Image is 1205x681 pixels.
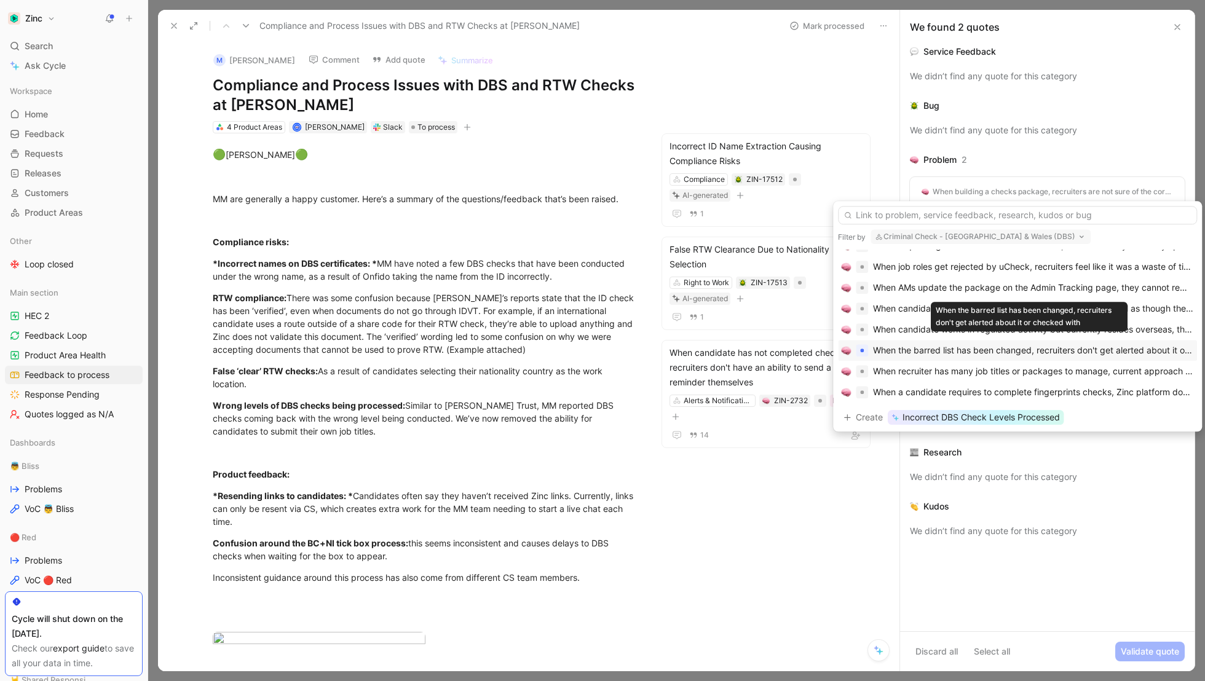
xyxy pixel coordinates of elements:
div: When requesting enhanced DBS for volunteers, there is no way to clearly specify this role [873,238,1194,253]
img: 🧠 [841,241,851,251]
div: When candidates do not fit the standard process recruiters feel as though they have limited visib... [873,301,1194,316]
img: 🧠 [841,387,851,397]
div: When AMs update the package on the Admin Tracking page, they cannot remove DBS as a check and can... [873,280,1194,295]
div: When the barred list has been changed, recruiters don't get alerted about it or checked with [931,302,1128,331]
span: Incorrect DBS Check Levels Processed [903,410,1060,425]
img: 🧠 [841,262,851,272]
div: Filter by [838,232,866,242]
input: Link to problem, service feedback, research, kudos or bug [838,206,1197,224]
img: 🧠 [841,304,851,313]
div: When job roles get rejected by uCheck, recruiters feel like it was a waste of time setting them up [873,259,1194,274]
img: 🧠 [841,325,851,334]
div: When recruiter has many job titles or packages to manage, current approach is time-consuming [873,364,1194,379]
div: When candidate works in regulated activity but currently resides overseas, they cannot submit Enh... [873,322,1194,337]
button: Criminal Check - [GEOGRAPHIC_DATA] & Wales (DBS) [871,229,1091,244]
div: When the barred list has been changed, recruiters don't get alerted about it or checked with [873,343,1194,358]
span: Create [856,410,883,425]
div: When a candidate requires to complete fingerprints checks, Zinc platform doesn't inform about it [873,385,1194,400]
img: 🧠 [841,283,851,293]
img: 🧠 [841,345,851,355]
img: 🧠 [841,366,851,376]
